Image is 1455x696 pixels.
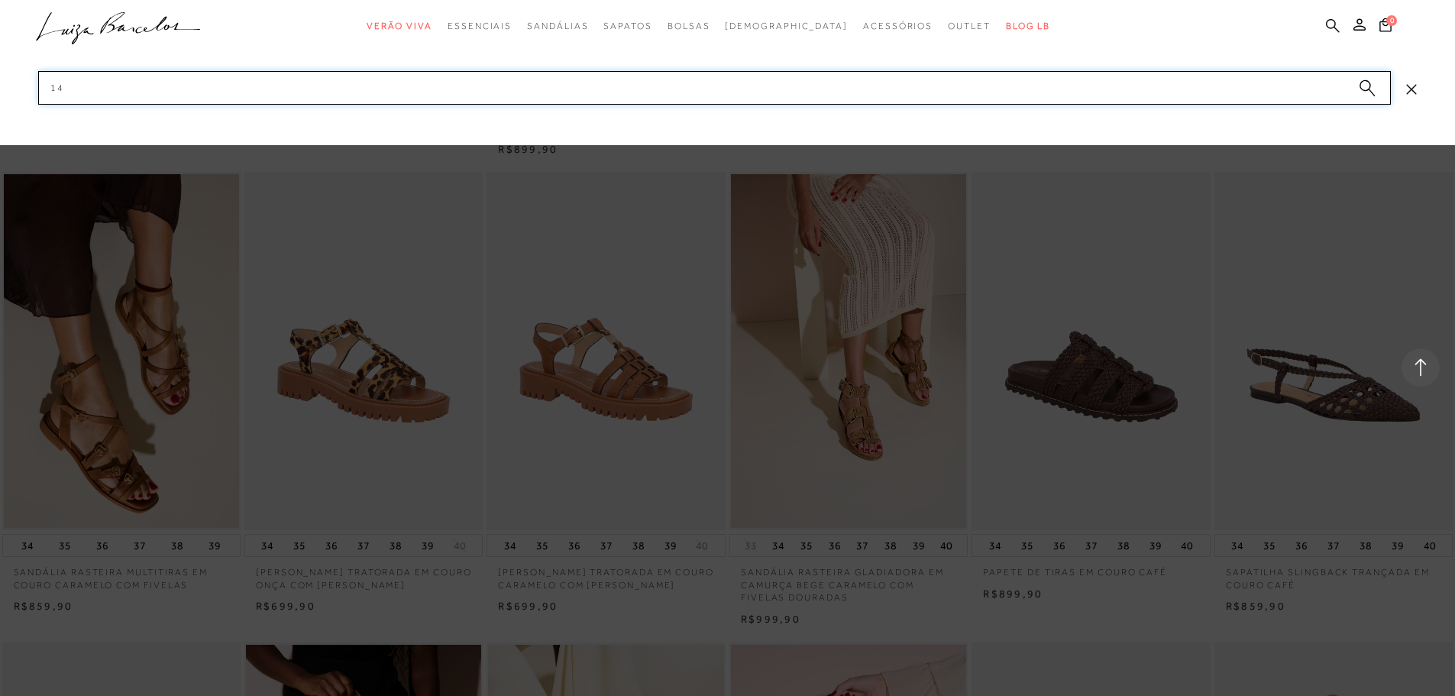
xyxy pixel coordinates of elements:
a: categoryNavScreenReaderText [668,12,710,40]
span: Outlet [948,21,991,31]
span: Sapatos [603,21,652,31]
a: categoryNavScreenReaderText [603,12,652,40]
span: [DEMOGRAPHIC_DATA] [725,21,848,31]
a: BLOG LB [1006,12,1050,40]
a: categoryNavScreenReaderText [863,12,933,40]
span: Verão Viva [367,21,432,31]
a: categoryNavScreenReaderText [948,12,991,40]
span: Acessórios [863,21,933,31]
span: Sandálias [527,21,588,31]
a: noSubCategoriesText [725,12,848,40]
input: Buscar. [38,71,1391,105]
span: Bolsas [668,21,710,31]
span: BLOG LB [1006,21,1050,31]
a: categoryNavScreenReaderText [367,12,432,40]
span: 0 [1386,15,1397,26]
a: categoryNavScreenReaderText [527,12,588,40]
span: Essenciais [448,21,512,31]
a: categoryNavScreenReaderText [448,12,512,40]
button: 0 [1375,17,1396,37]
